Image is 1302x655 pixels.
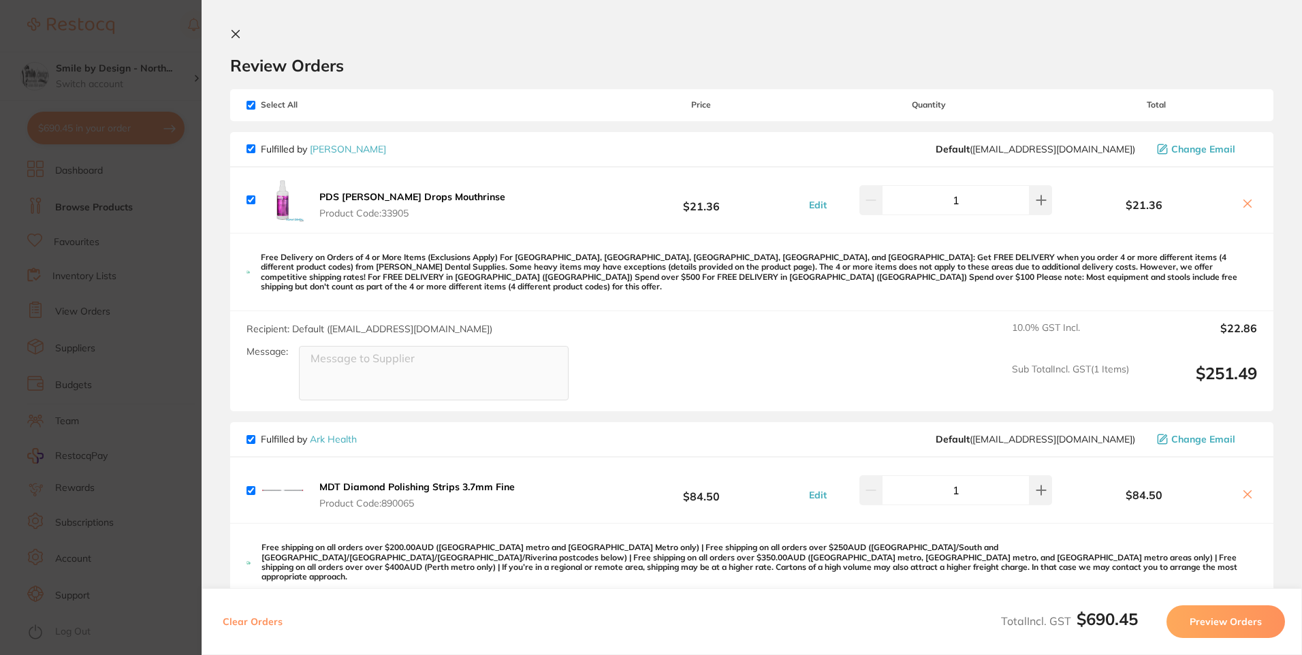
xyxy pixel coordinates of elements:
[802,100,1055,110] span: Quantity
[310,433,357,445] a: Ark Health
[936,434,1135,445] span: sales@arkhealth.com.au
[1166,605,1285,638] button: Preview Orders
[1077,609,1138,629] b: $690.45
[315,481,519,509] button: MDT Diamond Polishing Strips 3.7mm Fine Product Code:890065
[261,253,1257,292] p: Free Delivery on Orders of 4 or More Items (Exclusions Apply) For [GEOGRAPHIC_DATA], [GEOGRAPHIC_...
[247,346,288,357] label: Message:
[230,55,1273,76] h2: Review Orders
[319,191,505,203] b: PDS [PERSON_NAME] Drops Mouthrinse
[600,100,802,110] span: Price
[247,100,383,110] span: Select All
[319,498,515,509] span: Product Code: 890065
[261,434,357,445] p: Fulfilled by
[600,187,802,212] b: $21.36
[319,481,515,493] b: MDT Diamond Polishing Strips 3.7mm Fine
[261,178,304,222] img: aTNtbWRvaQ
[1140,364,1257,401] output: $251.49
[261,543,1257,582] p: Free shipping on all orders over $200.00AUD ([GEOGRAPHIC_DATA] metro and [GEOGRAPHIC_DATA] Metro ...
[1171,434,1235,445] span: Change Email
[319,208,505,219] span: Product Code: 33905
[600,478,802,503] b: $84.50
[219,605,287,638] button: Clear Orders
[936,143,970,155] b: Default
[1171,144,1235,155] span: Change Email
[315,191,509,219] button: PDS [PERSON_NAME] Drops Mouthrinse Product Code:33905
[1001,614,1138,628] span: Total Incl. GST
[936,144,1135,155] span: save@adamdental.com.au
[1055,489,1233,501] b: $84.50
[1012,322,1129,352] span: 10.0 % GST Incl.
[805,489,831,501] button: Edit
[1140,322,1257,352] output: $22.86
[1055,100,1257,110] span: Total
[261,144,386,155] p: Fulfilled by
[1012,364,1129,401] span: Sub Total Incl. GST ( 1 Items)
[805,199,831,211] button: Edit
[936,433,970,445] b: Default
[1055,199,1233,211] b: $21.36
[1153,143,1257,155] button: Change Email
[1153,433,1257,445] button: Change Email
[261,468,304,512] img: bWx0MGNyag
[310,143,386,155] a: [PERSON_NAME]
[247,323,492,335] span: Recipient: Default ( [EMAIL_ADDRESS][DOMAIN_NAME] )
